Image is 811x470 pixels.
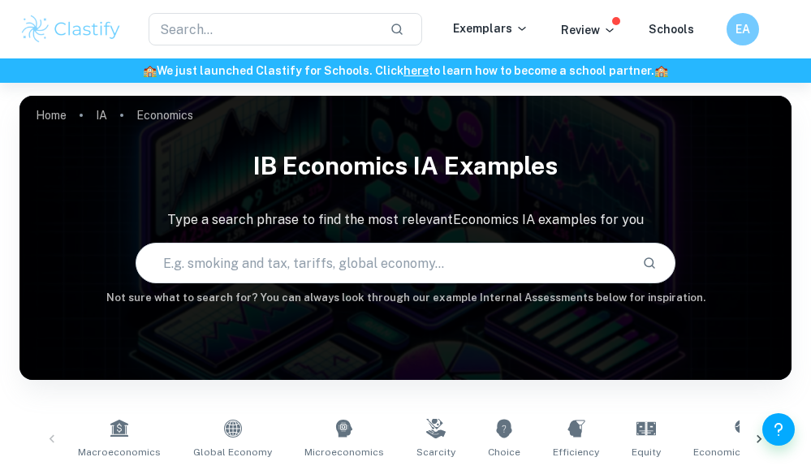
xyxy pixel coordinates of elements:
[136,240,630,286] input: E.g. smoking and tax, tariffs, global economy...
[727,13,759,45] button: EA
[762,413,795,446] button: Help and Feedback
[19,210,792,230] p: Type a search phrase to find the most relevant Economics IA examples for you
[3,62,808,80] h6: We just launched Clastify for Schools. Click to learn how to become a school partner.
[19,13,123,45] img: Clastify logo
[78,445,161,459] span: Macroeconomics
[693,445,794,459] span: Economic Well-Being
[19,290,792,306] h6: Not sure what to search for? You can always look through our example Internal Assessments below f...
[143,64,157,77] span: 🏫
[193,445,272,459] span: Global Economy
[453,19,528,37] p: Exemplars
[149,13,377,45] input: Search...
[654,64,668,77] span: 🏫
[488,445,520,459] span: Choice
[36,104,67,127] a: Home
[632,445,661,459] span: Equity
[304,445,384,459] span: Microeconomics
[734,20,753,38] h6: EA
[19,141,792,191] h1: IB Economics IA examples
[416,445,455,459] span: Scarcity
[636,249,663,277] button: Search
[561,21,616,39] p: Review
[96,104,107,127] a: IA
[403,64,429,77] a: here
[649,23,694,36] a: Schools
[553,445,599,459] span: Efficiency
[136,106,193,124] p: Economics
